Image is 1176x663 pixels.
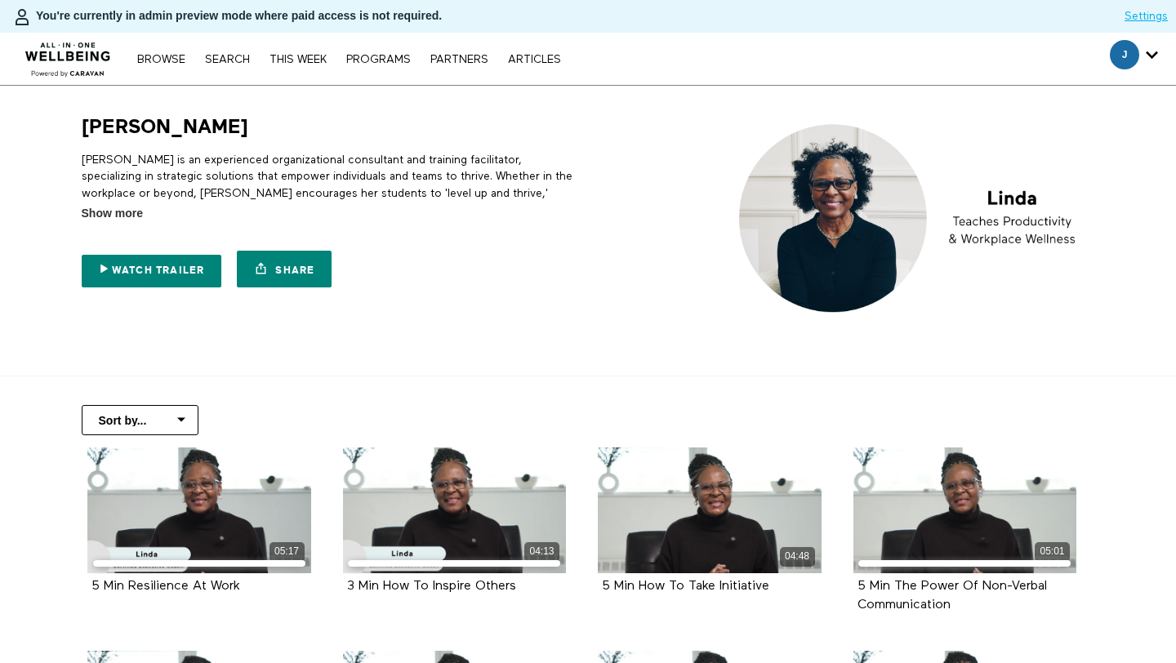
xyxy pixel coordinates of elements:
[1125,8,1168,24] a: Settings
[780,547,815,566] div: 04:48
[347,580,516,592] a: 3 Min How To Inspire Others
[19,30,118,79] img: CARAVAN
[338,54,419,65] a: PROGRAMS
[82,205,143,222] span: Show more
[12,7,32,27] img: person-bdfc0eaa9744423c596e6e1c01710c89950b1dff7c83b5d61d716cfd8139584f.svg
[261,54,335,65] a: THIS WEEK
[598,447,822,573] a: 5 Min How To Take Initiative 04:48
[524,542,559,561] div: 04:13
[82,114,248,140] h1: [PERSON_NAME]
[129,54,194,65] a: Browse
[725,114,1095,323] img: Linda
[343,447,567,573] a: 3 Min How To Inspire Others 04:13
[500,54,569,65] a: ARTICLES
[857,580,1047,612] strong: 5 Min The Power Of Non-Verbal Communication
[857,580,1047,611] a: 5 Min The Power Of Non-Verbal Communication
[197,54,258,65] a: Search
[269,542,305,561] div: 05:17
[853,447,1077,573] a: 5 Min The Power Of Non-Verbal Communication 05:01
[129,51,568,67] nav: Primary
[82,152,582,218] p: [PERSON_NAME] is an experienced organizational consultant and training facilitator, specializing ...
[1035,542,1070,561] div: 05:01
[347,580,516,593] strong: 3 Min How To Inspire Others
[87,447,311,573] a: 5 Min Resilience At Work 05:17
[91,580,240,592] a: 5 Min Resilience At Work
[602,580,769,592] a: 5 Min How To Take Initiative
[237,251,332,287] a: Share
[602,580,769,593] strong: 5 Min How To Take Initiative
[82,255,222,287] a: Watch Trailer
[1098,33,1170,85] div: Secondary
[91,580,240,593] strong: 5 Min Resilience At Work
[422,54,497,65] a: PARTNERS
